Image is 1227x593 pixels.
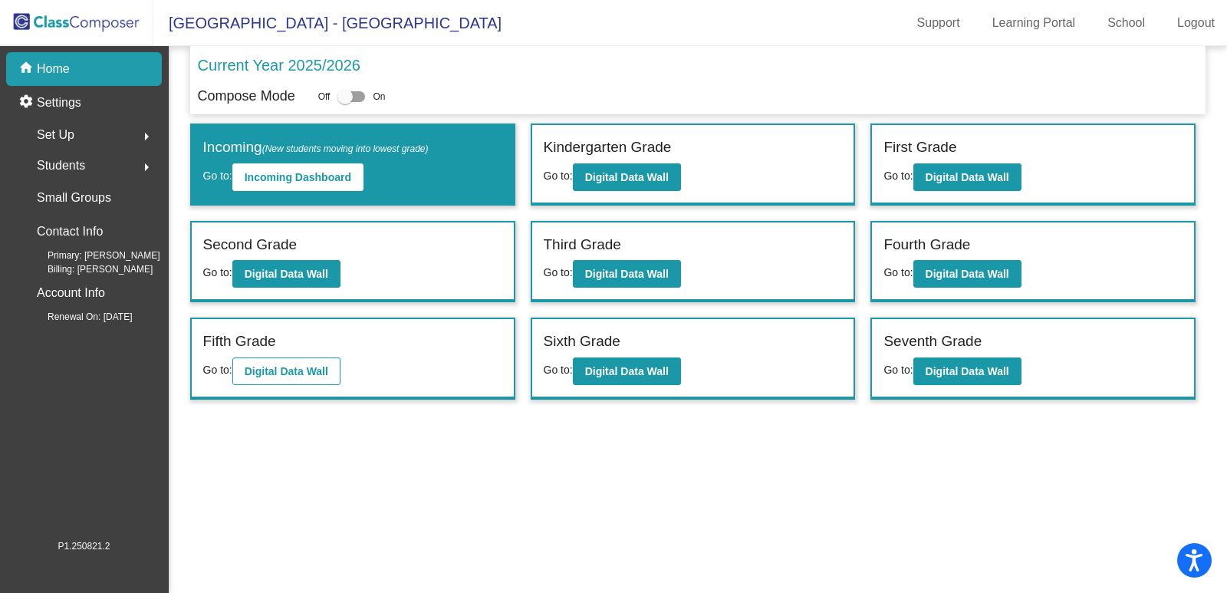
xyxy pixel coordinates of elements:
[23,262,153,276] span: Billing: [PERSON_NAME]
[198,86,295,107] p: Compose Mode
[544,137,672,159] label: Kindergarten Grade
[232,163,363,191] button: Incoming Dashboard
[883,266,913,278] span: Go to:
[980,11,1088,35] a: Learning Portal
[318,90,331,104] span: Off
[37,94,81,112] p: Settings
[883,331,982,353] label: Seventh Grade
[18,60,37,78] mat-icon: home
[37,124,74,146] span: Set Up
[153,11,502,35] span: [GEOGRAPHIC_DATA] - [GEOGRAPHIC_DATA]
[373,90,385,104] span: On
[585,365,669,377] b: Digital Data Wall
[544,331,620,353] label: Sixth Grade
[232,260,340,288] button: Digital Data Wall
[1095,11,1157,35] a: School
[544,266,573,278] span: Go to:
[37,282,105,304] p: Account Info
[913,357,1021,385] button: Digital Data Wall
[573,357,681,385] button: Digital Data Wall
[37,187,111,209] p: Small Groups
[203,170,232,182] span: Go to:
[262,143,429,154] span: (New students moving into lowest grade)
[573,163,681,191] button: Digital Data Wall
[883,137,956,159] label: First Grade
[37,60,70,78] p: Home
[203,364,232,376] span: Go to:
[883,364,913,376] span: Go to:
[23,310,132,324] span: Renewal On: [DATE]
[245,268,328,280] b: Digital Data Wall
[544,170,573,182] span: Go to:
[573,260,681,288] button: Digital Data Wall
[585,268,669,280] b: Digital Data Wall
[232,357,340,385] button: Digital Data Wall
[137,127,156,146] mat-icon: arrow_right
[544,364,573,376] span: Go to:
[883,170,913,182] span: Go to:
[926,268,1009,280] b: Digital Data Wall
[18,94,37,112] mat-icon: settings
[1165,11,1227,35] a: Logout
[23,249,160,262] span: Primary: [PERSON_NAME]
[203,266,232,278] span: Go to:
[544,234,621,256] label: Third Grade
[913,163,1021,191] button: Digital Data Wall
[905,11,972,35] a: Support
[37,155,85,176] span: Students
[245,365,328,377] b: Digital Data Wall
[585,171,669,183] b: Digital Data Wall
[37,221,103,242] p: Contact Info
[926,171,1009,183] b: Digital Data Wall
[913,260,1021,288] button: Digital Data Wall
[926,365,1009,377] b: Digital Data Wall
[203,234,298,256] label: Second Grade
[203,137,429,159] label: Incoming
[203,331,276,353] label: Fifth Grade
[883,234,970,256] label: Fourth Grade
[198,54,360,77] p: Current Year 2025/2026
[137,158,156,176] mat-icon: arrow_right
[245,171,351,183] b: Incoming Dashboard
